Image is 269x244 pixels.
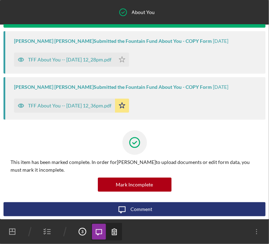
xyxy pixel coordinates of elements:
button: TFF About You -- [DATE] 12_36pm.pdf [14,99,129,113]
tspan: 3 [81,230,83,234]
div: [PERSON_NAME] [PERSON_NAME] Submitted the Fountain Fund About You - COPY Form [14,84,212,90]
p: This item has been marked complete. In order for [PERSON_NAME] to upload documents or edit form d... [11,158,258,174]
button: TFF About You -- [DATE] 12_28pm.pdf [14,53,129,67]
button: Comment [4,202,265,216]
button: Mark Incomplete [98,178,172,192]
time: 2025-08-19 16:28 [213,38,228,44]
div: Mark Incomplete [116,178,153,192]
time: 2025-08-19 16:36 [213,84,228,90]
div: TFF About You -- [DATE] 12_28pm.pdf [28,57,112,62]
div: [PERSON_NAME] [PERSON_NAME] Submitted the Fountain Fund About You - COPY Form [14,38,212,44]
div: Comment [131,202,153,216]
div: TFF About You -- [DATE] 12_36pm.pdf [28,103,112,108]
div: About You [132,9,155,15]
